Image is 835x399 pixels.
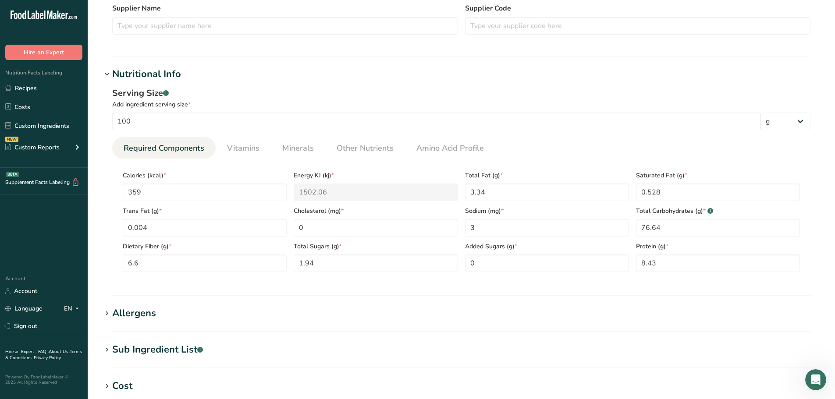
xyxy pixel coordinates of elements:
[5,349,82,361] a: Terms & Conditions .
[38,349,49,355] a: FAQ .
[465,242,629,251] span: Added Sugars (g)
[294,242,458,251] span: Total Sugars (g)
[112,67,181,81] div: Nutritional Info
[123,171,287,180] span: Calories (kcal)
[112,379,132,393] div: Cost
[294,206,458,215] span: Cholesterol (mg)
[465,17,811,35] input: Type your supplier code here
[124,142,204,154] span: Required Components
[6,172,19,177] div: BETA
[112,3,458,14] label: Supplier Name
[416,142,484,154] span: Amino Acid Profile
[112,17,458,35] input: Type your supplier name here
[123,206,287,215] span: Trans Fat (g)
[34,355,61,361] a: Privacy Policy
[112,306,156,321] div: Allergens
[112,343,203,357] div: Sub Ingredient List
[5,143,60,152] div: Custom Reports
[5,374,82,385] div: Powered By FoodLabelMaker © 2025 All Rights Reserved
[227,142,259,154] span: Vitamins
[282,142,314,154] span: Minerals
[123,242,287,251] span: Dietary Fiber (g)
[805,369,826,390] iframe: Intercom live chat
[294,171,458,180] span: Energy KJ (kj)
[112,100,810,109] div: Add ingredient serving size
[337,142,394,154] span: Other Nutrients
[5,301,43,316] a: Language
[112,87,810,100] div: Serving Size
[465,3,811,14] label: Supplier Code
[112,113,760,130] input: Type your serving size here
[636,206,800,215] span: Total Carbohydrates (g)
[5,137,18,142] div: NEW
[5,45,82,60] button: Hire an Expert
[636,171,800,180] span: Saturated Fat (g)
[49,349,70,355] a: About Us .
[636,242,800,251] span: Protein (g)
[5,349,36,355] a: Hire an Expert .
[64,304,82,314] div: EN
[465,171,629,180] span: Total Fat (g)
[465,206,629,215] span: Sodium (mg)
